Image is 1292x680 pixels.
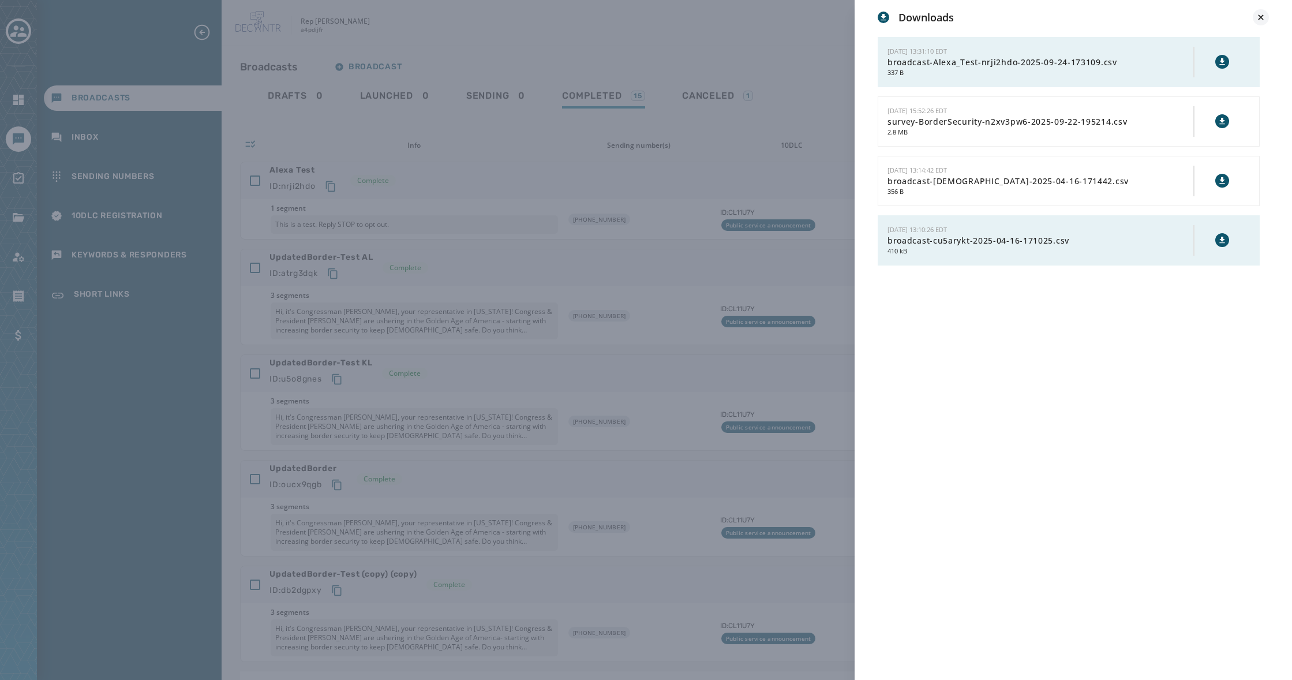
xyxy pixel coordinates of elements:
[898,9,954,25] h3: Downloads
[887,246,1193,256] span: 410 kB
[887,116,1193,128] span: survey-BorderSecurity-n2xv3pw6-2025-09-22-195214.csv
[887,225,947,234] span: [DATE] 13:10:26 EDT
[887,57,1193,68] span: broadcast-Alexa_Test-nrji2hdo-2025-09-24-173109.csv
[887,187,1193,197] span: 356 B
[887,68,1193,78] span: 337 B
[887,106,947,115] span: [DATE] 15:52:26 EDT
[887,166,947,174] span: [DATE] 13:14:42 EDT
[887,235,1193,246] span: broadcast-cu5arykt-2025-04-16-171025.csv
[887,175,1193,187] span: broadcast-[DEMOGRAPHIC_DATA]-2025-04-16-171442.csv
[887,47,947,55] span: [DATE] 13:31:10 EDT
[887,128,1193,137] span: 2.8 MB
